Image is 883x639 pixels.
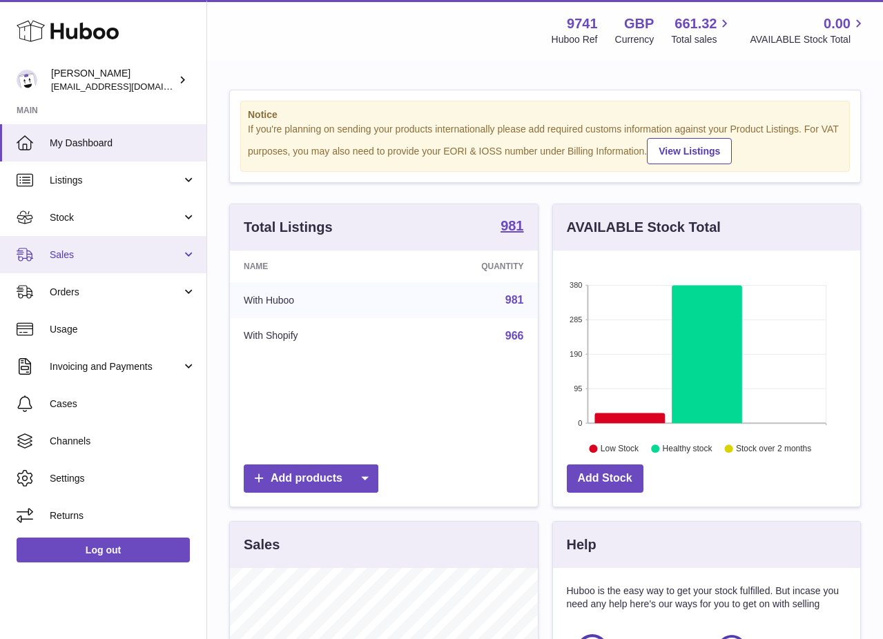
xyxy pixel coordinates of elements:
h3: AVAILABLE Stock Total [567,218,721,237]
strong: 9741 [567,14,598,33]
th: Name [230,250,396,282]
span: Listings [50,174,182,187]
span: Sales [50,248,182,262]
text: 380 [570,281,582,289]
span: Returns [50,509,196,522]
td: With Shopify [230,318,396,354]
a: View Listings [647,138,732,164]
h3: Help [567,535,596,554]
a: 0.00 AVAILABLE Stock Total [750,14,866,46]
span: My Dashboard [50,137,196,150]
span: [EMAIL_ADDRESS][DOMAIN_NAME] [51,81,203,92]
text: Stock over 2 months [736,444,811,453]
span: 0.00 [824,14,851,33]
text: 95 [574,384,582,393]
h3: Total Listings [244,218,333,237]
strong: 981 [501,219,523,233]
span: 661.32 [675,14,717,33]
td: With Huboo [230,282,396,318]
th: Quantity [396,250,537,282]
a: 661.32 Total sales [671,14,732,46]
span: Cases [50,397,196,411]
p: Huboo is the easy way to get your stock fulfilled. But incase you need any help here's our ways f... [567,584,847,611]
div: If you're planning on sending your products internationally please add required customs informati... [248,123,842,164]
h3: Sales [244,535,280,554]
span: Invoicing and Payments [50,360,182,373]
text: 285 [570,315,582,324]
a: 966 [505,330,524,342]
text: 190 [570,350,582,358]
text: Low Stock [600,444,639,453]
span: AVAILABLE Stock Total [750,33,866,46]
span: Usage [50,323,196,336]
a: Add Stock [567,464,643,493]
text: Healthy stock [662,444,712,453]
a: 981 [505,294,524,306]
strong: GBP [624,14,654,33]
div: Currency [615,33,654,46]
span: Total sales [671,33,732,46]
span: Channels [50,435,196,448]
span: Settings [50,472,196,485]
a: 981 [501,219,523,235]
div: [PERSON_NAME] [51,67,175,93]
div: Huboo Ref [552,33,598,46]
img: ajcmarketingltd@gmail.com [17,70,37,90]
strong: Notice [248,108,842,121]
a: Add products [244,464,378,493]
a: Log out [17,538,190,562]
span: Stock [50,211,182,224]
text: 0 [578,419,582,427]
span: Orders [50,286,182,299]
